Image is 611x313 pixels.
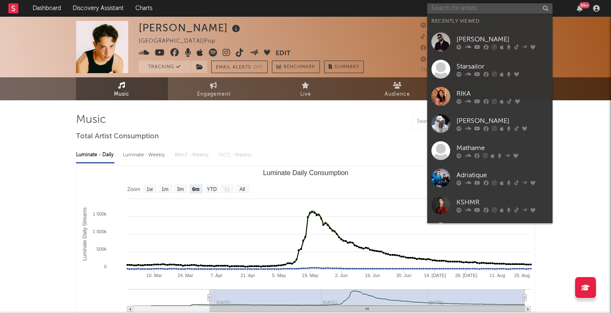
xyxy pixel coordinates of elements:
[421,57,509,62] span: 1,097,992 Monthly Listeners
[114,89,129,99] span: Music
[455,273,477,278] text: 28. [DATE]
[104,264,106,269] text: 0
[421,34,454,40] span: 694,300
[92,229,106,234] text: 1 000k
[240,273,255,278] text: 21. Apr
[197,89,231,99] span: Engagement
[284,62,315,72] span: Benchmark
[161,186,168,192] text: 1m
[210,273,223,278] text: 7. Apr
[427,110,553,137] a: [PERSON_NAME]
[456,197,548,207] div: KSHMR
[413,118,501,125] input: Search by song name or URL
[82,207,88,260] text: Luminate Daily Streams
[456,34,548,44] div: [PERSON_NAME]
[168,77,260,100] a: Engagement
[324,61,364,73] button: Summary
[431,16,548,26] div: Recently Viewed
[300,89,311,99] span: Live
[253,65,263,70] em: Off
[146,186,153,192] text: 1w
[421,67,470,72] span: Jump Score: 69.2
[365,273,380,278] text: 16. Jun
[427,28,553,56] a: [PERSON_NAME]
[579,2,590,8] div: 99 +
[427,219,553,246] a: KREAM
[139,61,191,73] button: Tracking
[421,46,446,51] span: 7,000
[335,65,359,69] span: Summary
[424,273,446,278] text: 14. [DATE]
[263,169,348,176] text: Luminate Daily Consumption
[76,148,114,162] div: Luminate - Daily
[352,77,444,100] a: Audience
[224,186,230,192] text: 1y
[427,137,553,164] a: Mathame
[211,61,268,73] button: Email AlertsOff
[127,186,140,192] text: Zoom
[139,21,242,35] div: [PERSON_NAME]
[456,143,548,153] div: Mathame
[456,89,548,99] div: RIKA
[96,247,106,252] text: 500k
[456,170,548,180] div: Adriatique
[239,186,245,192] text: All
[76,132,159,142] span: Total Artist Consumption
[427,56,553,83] a: Starsailor
[421,23,452,28] span: 136,765
[177,186,184,192] text: 3m
[123,148,167,162] div: Luminate - Weekly
[177,273,193,278] text: 24. Mar
[76,77,168,100] a: Music
[146,273,162,278] text: 10. Mar
[427,191,553,219] a: KSHMR
[302,273,319,278] text: 19. May
[276,48,291,59] button: Edit
[192,186,199,192] text: 6m
[92,211,106,216] text: 1 500k
[427,83,553,110] a: RIKA
[206,186,216,192] text: YTD
[427,3,553,14] input: Search for artists
[514,273,530,278] text: 25. Aug
[456,116,548,126] div: [PERSON_NAME]
[489,273,505,278] text: 11. Aug
[385,89,410,99] span: Audience
[139,36,225,46] div: [GEOGRAPHIC_DATA] | Pop
[335,273,347,278] text: 2. Jun
[577,5,583,12] button: 99+
[272,61,320,73] a: Benchmark
[456,61,548,71] div: Starsailor
[272,273,286,278] text: 5. May
[427,164,553,191] a: Adriatique
[260,77,352,100] a: Live
[396,273,411,278] text: 30. Jun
